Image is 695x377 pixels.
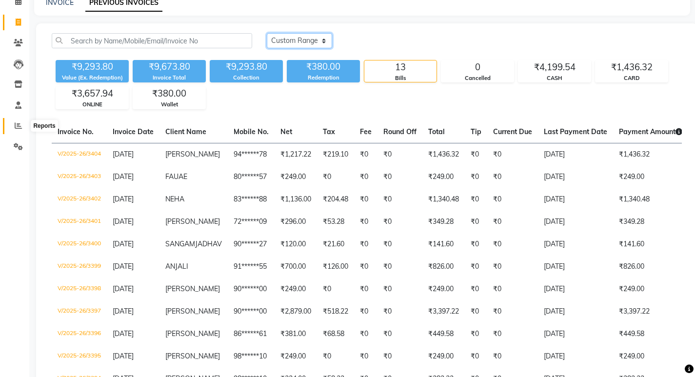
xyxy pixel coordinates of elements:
[165,127,206,136] span: Client Name
[613,323,688,345] td: ₹449.58
[487,278,538,300] td: ₹0
[377,300,422,323] td: ₹0
[165,262,188,271] span: ANJALI
[52,233,107,256] td: V/2025-26/3400
[422,211,465,233] td: ₹349.28
[422,233,465,256] td: ₹141.60
[377,188,422,211] td: ₹0
[538,211,613,233] td: [DATE]
[113,195,134,203] span: [DATE]
[487,188,538,211] td: ₹0
[538,323,613,345] td: [DATE]
[354,233,377,256] td: ₹0
[613,256,688,278] td: ₹826.00
[354,345,377,368] td: ₹0
[317,278,354,300] td: ₹0
[58,127,94,136] span: Invoice No.
[538,300,613,323] td: [DATE]
[613,188,688,211] td: ₹1,340.48
[441,60,514,74] div: 0
[596,74,668,82] div: CARD
[465,300,487,323] td: ₹0
[354,188,377,211] td: ₹0
[52,143,107,166] td: V/2025-26/3404
[317,211,354,233] td: ₹53.28
[354,300,377,323] td: ₹0
[422,256,465,278] td: ₹826.00
[52,278,107,300] td: V/2025-26/3398
[613,278,688,300] td: ₹249.00
[113,284,134,293] span: [DATE]
[234,127,269,136] span: Mobile No.
[360,127,372,136] span: Fee
[471,127,481,136] span: Tip
[465,323,487,345] td: ₹0
[487,166,538,188] td: ₹0
[275,300,317,323] td: ₹2,879.00
[275,256,317,278] td: ₹700.00
[165,172,187,181] span: FAUAE
[56,74,129,82] div: Value (Ex. Redemption)
[518,60,591,74] div: ₹4,199.54
[287,60,360,74] div: ₹380.00
[165,329,220,338] span: [PERSON_NAME]
[377,143,422,166] td: ₹0
[487,233,538,256] td: ₹0
[165,150,220,159] span: [PERSON_NAME]
[613,233,688,256] td: ₹141.60
[487,211,538,233] td: ₹0
[317,323,354,345] td: ₹68.58
[428,127,445,136] span: Total
[275,323,317,345] td: ₹381.00
[113,352,134,360] span: [DATE]
[52,211,107,233] td: V/2025-26/3401
[317,345,354,368] td: ₹0
[113,217,134,226] span: [DATE]
[377,256,422,278] td: ₹0
[31,120,58,132] div: Reports
[465,345,487,368] td: ₹0
[441,74,514,82] div: Cancelled
[538,256,613,278] td: [DATE]
[487,345,538,368] td: ₹0
[364,74,437,82] div: Bills
[323,127,335,136] span: Tax
[518,74,591,82] div: CASH
[364,60,437,74] div: 13
[354,323,377,345] td: ₹0
[538,278,613,300] td: [DATE]
[165,239,195,248] span: SANGAM
[619,127,682,136] span: Payment Amount
[113,307,134,316] span: [DATE]
[210,60,283,74] div: ₹9,293.80
[113,172,134,181] span: [DATE]
[210,74,283,82] div: Collection
[354,256,377,278] td: ₹0
[613,300,688,323] td: ₹3,397.22
[317,233,354,256] td: ₹21.60
[596,60,668,74] div: ₹1,436.32
[52,166,107,188] td: V/2025-26/3403
[422,300,465,323] td: ₹3,397.22
[377,345,422,368] td: ₹0
[538,233,613,256] td: [DATE]
[133,74,206,82] div: Invoice Total
[422,143,465,166] td: ₹1,436.32
[493,127,532,136] span: Current Due
[56,87,128,100] div: ₹3,657.94
[544,127,607,136] span: Last Payment Date
[422,188,465,211] td: ₹1,340.48
[487,323,538,345] td: ₹0
[275,233,317,256] td: ₹120.00
[487,256,538,278] td: ₹0
[377,233,422,256] td: ₹0
[354,278,377,300] td: ₹0
[280,127,292,136] span: Net
[613,345,688,368] td: ₹249.00
[422,345,465,368] td: ₹249.00
[275,345,317,368] td: ₹249.00
[465,211,487,233] td: ₹0
[465,256,487,278] td: ₹0
[377,211,422,233] td: ₹0
[165,352,220,360] span: [PERSON_NAME]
